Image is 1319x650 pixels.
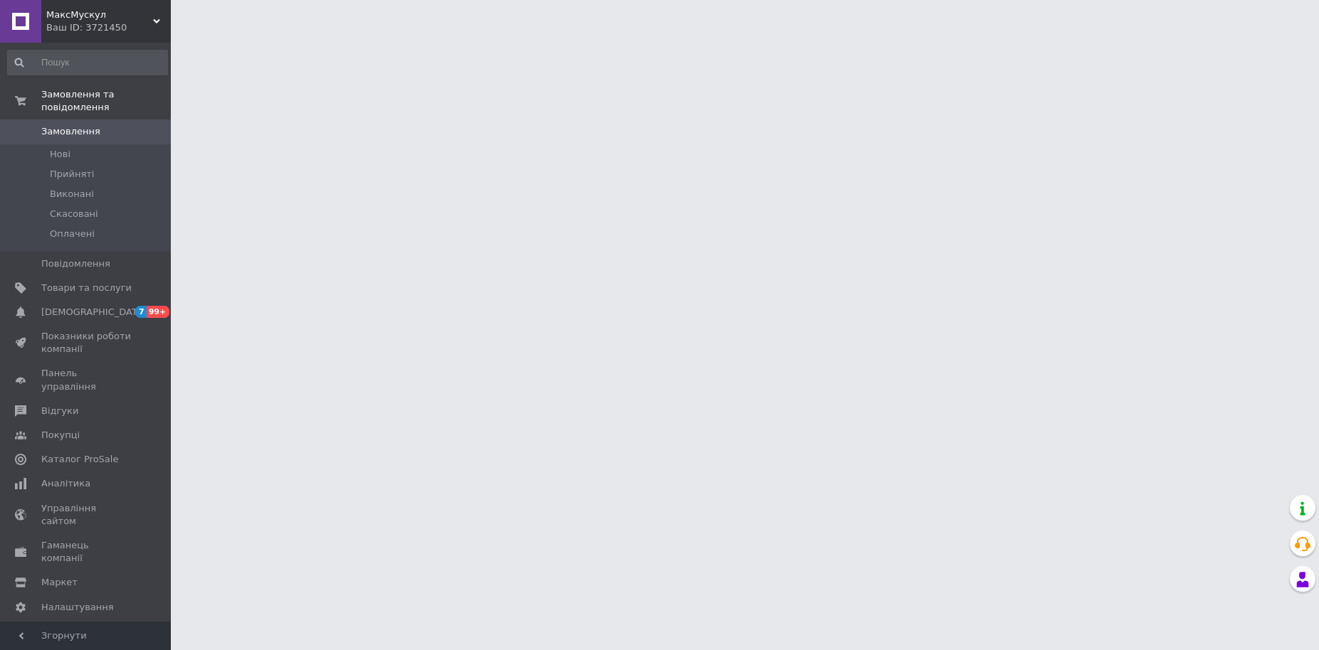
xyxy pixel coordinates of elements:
[147,306,170,318] span: 99+
[41,405,78,417] span: Відгуки
[41,453,118,466] span: Каталог ProSale
[41,367,132,393] span: Панель управління
[50,208,98,220] span: Скасовані
[135,306,147,318] span: 7
[41,539,132,565] span: Гаманець компанії
[50,168,94,181] span: Прийняті
[41,88,171,114] span: Замовлення та повідомлення
[7,50,168,75] input: Пошук
[41,576,78,589] span: Маркет
[41,502,132,528] span: Управління сайтом
[50,148,70,161] span: Нові
[41,477,90,490] span: Аналітика
[46,21,171,34] div: Ваш ID: 3721450
[41,601,114,614] span: Налаштування
[41,125,100,138] span: Замовлення
[50,188,94,201] span: Виконані
[41,306,147,319] span: [DEMOGRAPHIC_DATA]
[50,228,95,240] span: Оплачені
[41,257,110,270] span: Повідомлення
[41,330,132,356] span: Показники роботи компанії
[41,282,132,294] span: Товари та послуги
[41,429,80,442] span: Покупці
[46,9,153,21] span: МаксМускул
